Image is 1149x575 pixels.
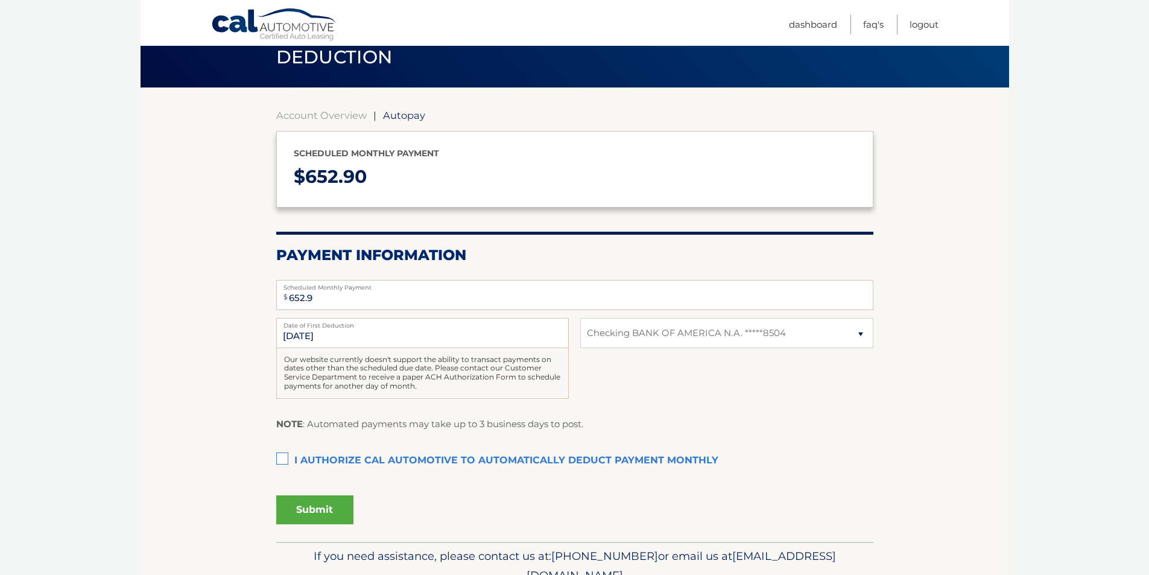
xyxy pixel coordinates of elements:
strong: NOTE [276,418,303,430]
input: Payment Date [276,318,569,348]
p: $ [294,161,856,193]
h2: Payment Information [276,246,873,264]
span: Autopay [383,109,425,121]
p: : Automated payments may take up to 3 business days to post. [276,416,583,432]
span: [PHONE_NUMBER] [551,549,658,563]
label: Date of First Deduction [276,318,569,328]
a: FAQ's [863,14,884,34]
span: 652.90 [305,165,367,188]
label: I authorize cal automotive to automatically deduct payment monthly [276,449,873,473]
div: Our website currently doesn't support the ability to transact payments on dates other than the sc... [276,348,569,399]
button: Submit [276,495,353,524]
span: Enroll in automatic recurring monthly payment deduction [276,28,816,68]
a: Dashboard [789,14,837,34]
span: | [373,109,376,121]
p: Scheduled monthly payment [294,146,856,161]
a: Logout [910,14,939,34]
label: Scheduled Monthly Payment [276,280,873,290]
input: Payment Amount [276,280,873,310]
a: Cal Automotive [211,8,338,43]
span: $ [280,284,291,311]
a: Account Overview [276,109,367,121]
